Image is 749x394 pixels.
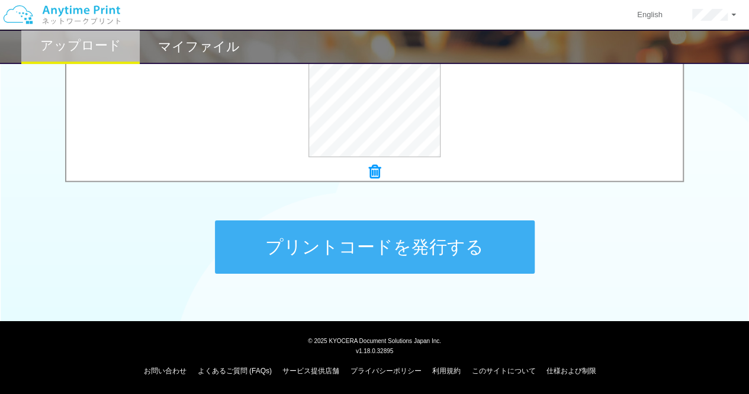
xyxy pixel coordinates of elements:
[198,367,272,375] a: よくあるご質問 (FAQs)
[215,220,535,274] button: プリントコードを発行する
[158,40,240,54] h2: マイファイル
[308,337,441,344] span: © 2025 KYOCERA Document Solutions Japan Inc.
[351,367,422,375] a: プライバシーポリシー
[432,367,461,375] a: 利用規約
[40,39,121,53] h2: アップロード
[144,367,187,375] a: お問い合わせ
[547,367,596,375] a: 仕様および制限
[356,347,393,354] span: v1.18.0.32895
[471,367,535,375] a: このサイトについて
[282,367,339,375] a: サービス提供店舗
